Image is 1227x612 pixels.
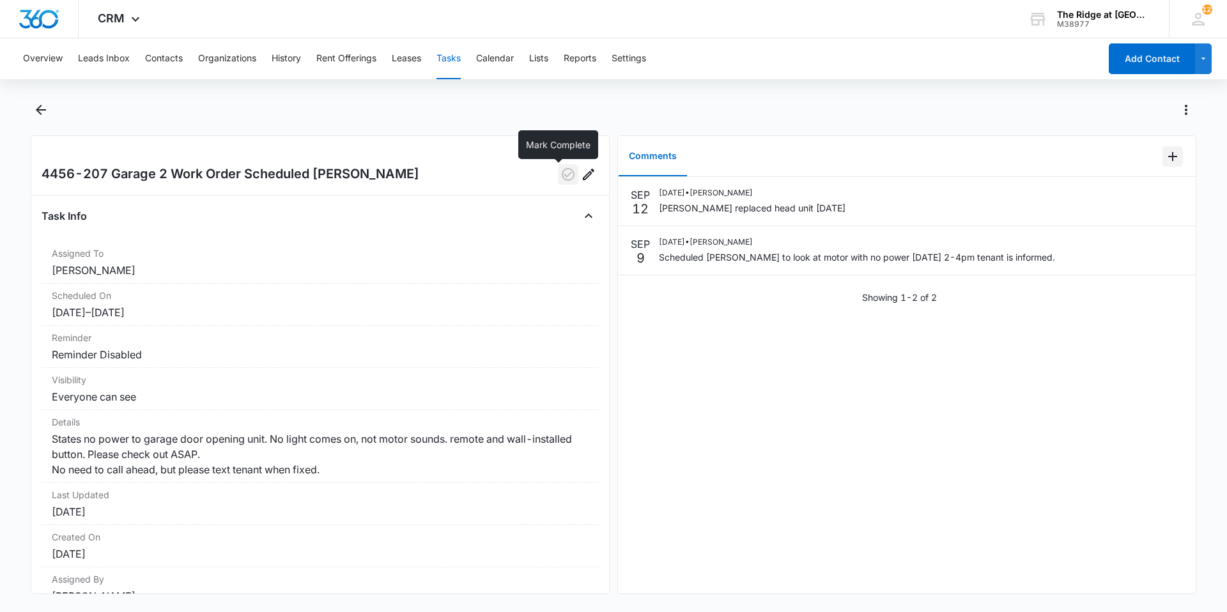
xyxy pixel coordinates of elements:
dd: [PERSON_NAME] [52,263,589,278]
dd: [PERSON_NAME] [52,588,589,604]
div: Mark Complete [518,130,598,159]
p: Scheduled [PERSON_NAME] to look at motor with no power [DATE] 2-4pm tenant is informed. [659,250,1055,264]
dt: Scheduled On [52,289,589,302]
button: Close [578,206,599,226]
dd: [DATE] [52,546,589,562]
dd: [DATE] – [DATE] [52,305,589,320]
button: Settings [612,38,646,79]
p: SEP [631,236,650,252]
span: CRM [98,11,125,25]
dt: Reminder [52,331,589,344]
dt: Assigned By [52,572,589,586]
dt: Last Updated [52,488,589,501]
dt: Details [52,415,589,429]
p: 9 [637,252,645,264]
p: SEP [631,187,650,203]
dt: Assigned To [52,247,589,260]
dt: Visibility [52,373,589,386]
button: Leases [392,38,421,79]
button: Lists [529,38,548,79]
button: Contacts [145,38,183,79]
div: ReminderReminder Disabled [42,326,599,368]
button: Calendar [476,38,514,79]
div: notifications count [1202,4,1212,15]
button: Organizations [198,38,256,79]
button: History [272,38,301,79]
div: account name [1057,10,1150,20]
div: account id [1057,20,1150,29]
button: Actions [1176,100,1196,120]
h4: Task Info [42,208,87,224]
button: Add Contact [1109,43,1195,74]
p: [DATE] • [PERSON_NAME] [659,236,1055,248]
div: Scheduled On[DATE]–[DATE] [42,284,599,326]
div: Assigned By[PERSON_NAME] [42,567,599,609]
dd: States no power to garage door opening unit. No light comes on, not motor sounds. remote and wall... [52,431,589,477]
dd: Reminder Disabled [52,347,589,362]
div: Assigned To[PERSON_NAME] [42,241,599,284]
button: Comments [619,137,687,176]
button: Reports [564,38,596,79]
button: Rent Offerings [316,38,376,79]
span: 123 [1202,4,1212,15]
button: Edit [578,164,599,185]
div: VisibilityEveryone can see [42,368,599,410]
button: Leads Inbox [78,38,130,79]
p: [DATE] • [PERSON_NAME] [659,187,845,199]
button: Back [31,100,50,120]
div: Last Updated[DATE] [42,483,599,525]
dt: Created On [52,530,589,544]
p: Showing 1-2 of 2 [862,291,937,304]
div: DetailsStates no power to garage door opening unit. No light comes on, not motor sounds. remote a... [42,410,599,483]
button: Overview [23,38,63,79]
button: Add Comment [1162,146,1183,167]
p: 12 [632,203,649,215]
h2: 4456-207 Garage 2 Work Order Scheduled [PERSON_NAME] [42,164,419,185]
dd: Everyone can see [52,389,589,404]
dd: [DATE] [52,504,589,519]
div: Created On[DATE] [42,525,599,567]
button: Tasks [436,38,461,79]
p: [PERSON_NAME] replaced head unit [DATE] [659,201,845,215]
